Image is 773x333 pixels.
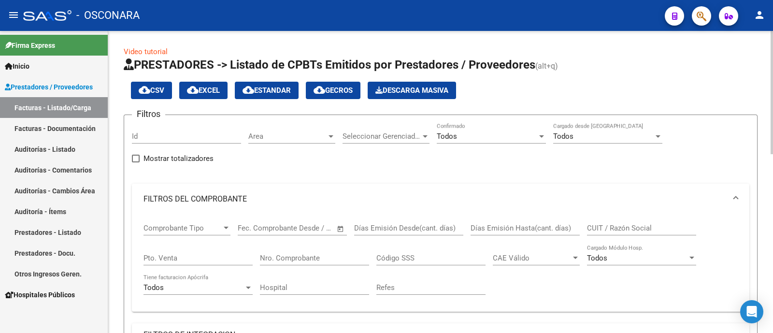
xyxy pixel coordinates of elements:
[132,215,749,312] div: FILTROS DEL COMPROBANTE
[131,82,172,99] button: CSV
[535,61,558,71] span: (alt+q)
[314,84,325,96] mat-icon: cloud_download
[754,9,765,21] mat-icon: person
[587,254,607,262] span: Todos
[740,300,763,323] div: Open Intercom Messenger
[235,82,299,99] button: Estandar
[139,84,150,96] mat-icon: cloud_download
[335,223,346,234] button: Open calendar
[143,194,726,204] mat-panel-title: FILTROS DEL COMPROBANTE
[187,86,220,95] span: EXCEL
[286,224,332,232] input: Fecha fin
[124,47,168,56] a: Video tutorial
[76,5,140,26] span: - OSCONARA
[243,84,254,96] mat-icon: cloud_download
[343,132,421,141] span: Seleccionar Gerenciador
[179,82,228,99] button: EXCEL
[437,132,457,141] span: Todos
[143,153,214,164] span: Mostrar totalizadores
[143,283,164,292] span: Todos
[368,82,456,99] app-download-masive: Descarga masiva de comprobantes (adjuntos)
[5,290,75,300] span: Hospitales Públicos
[238,224,277,232] input: Fecha inicio
[243,86,291,95] span: Estandar
[5,82,93,92] span: Prestadores / Proveedores
[368,82,456,99] button: Descarga Masiva
[248,132,327,141] span: Area
[375,86,448,95] span: Descarga Masiva
[187,84,199,96] mat-icon: cloud_download
[5,61,29,72] span: Inicio
[132,107,165,121] h3: Filtros
[306,82,360,99] button: Gecros
[143,224,222,232] span: Comprobante Tipo
[139,86,164,95] span: CSV
[553,132,573,141] span: Todos
[493,254,571,262] span: CAE Válido
[124,58,535,72] span: PRESTADORES -> Listado de CPBTs Emitidos por Prestadores / Proveedores
[132,184,749,215] mat-expansion-panel-header: FILTROS DEL COMPROBANTE
[314,86,353,95] span: Gecros
[5,40,55,51] span: Firma Express
[8,9,19,21] mat-icon: menu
